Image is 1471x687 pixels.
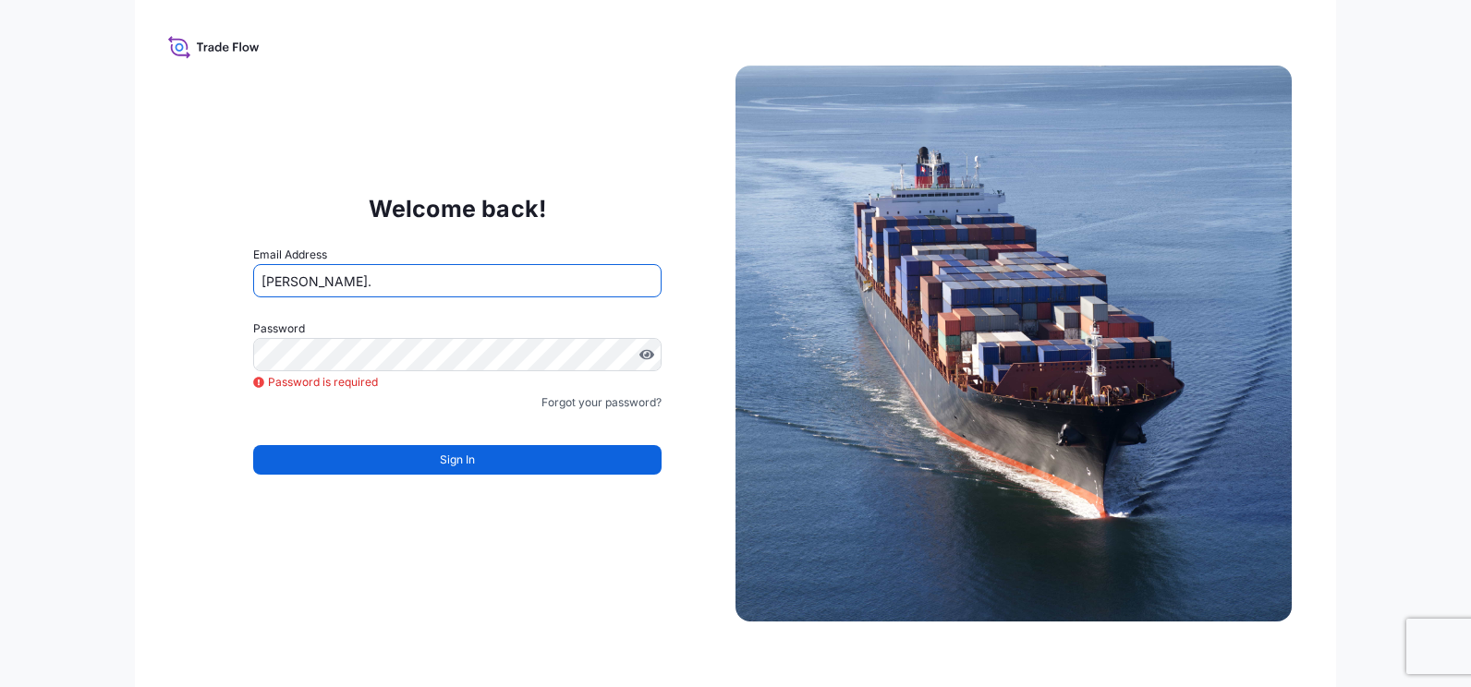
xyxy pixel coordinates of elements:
label: Password [253,319,662,338]
input: example@gmail.com [253,264,662,297]
label: Email Address [253,246,327,264]
a: Forgot your password? [541,393,662,412]
span: Sign In [440,451,475,469]
img: Ship illustration [735,66,1292,621]
button: Show password [639,347,654,362]
span: Password is required [253,373,378,392]
p: Welcome back! [369,194,547,223]
button: Sign In [253,445,662,475]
